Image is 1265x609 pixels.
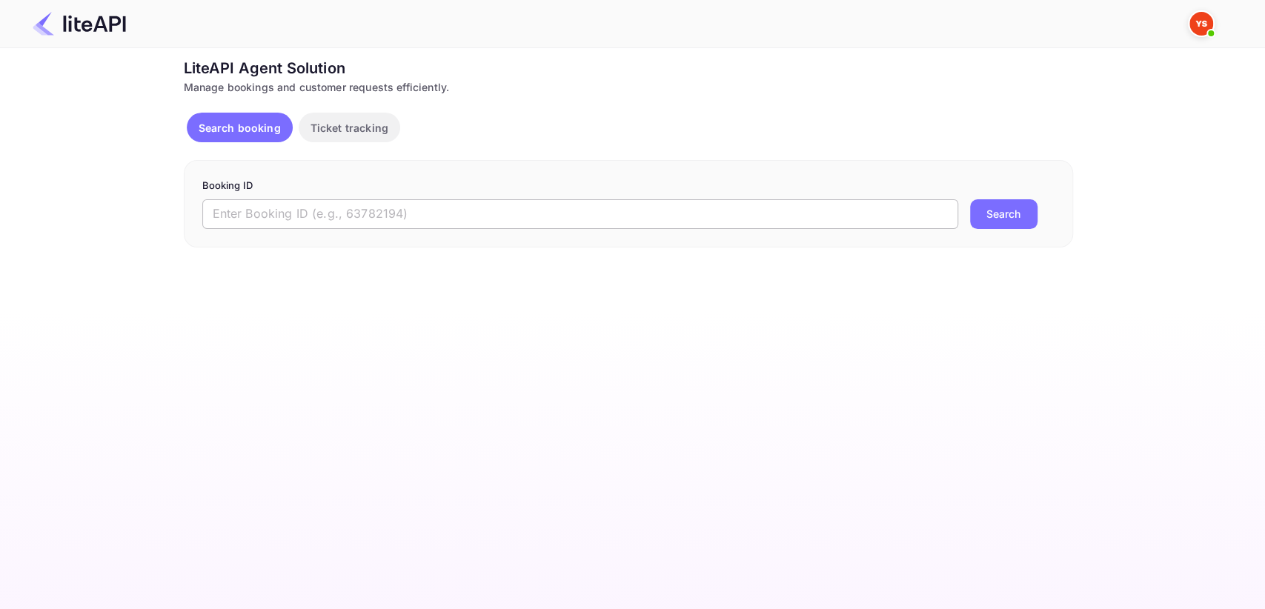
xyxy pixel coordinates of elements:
button: Search [970,199,1037,229]
div: LiteAPI Agent Solution [184,57,1073,79]
img: LiteAPI Logo [33,12,126,36]
input: Enter Booking ID (e.g., 63782194) [202,199,958,229]
div: Manage bookings and customer requests efficiently. [184,79,1073,95]
p: Booking ID [202,179,1055,193]
p: Ticket tracking [311,120,388,136]
img: Yandex Support [1189,12,1213,36]
p: Search booking [199,120,281,136]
